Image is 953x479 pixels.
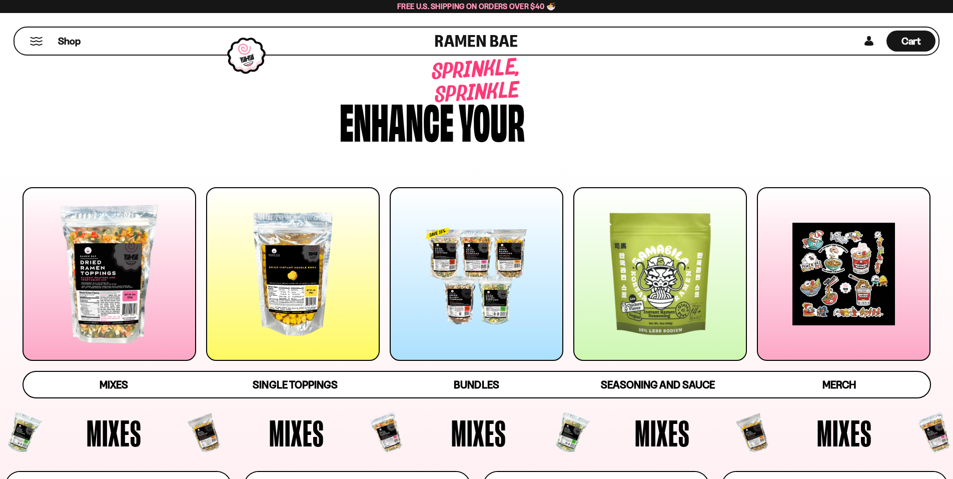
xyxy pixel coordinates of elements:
a: Seasoning and Sauce [567,372,748,397]
a: Single Toppings [205,372,386,397]
span: Mixes [817,414,872,451]
span: Mixes [269,414,324,451]
div: your [459,96,525,144]
a: Bundles [386,372,567,397]
button: Mobile Menu Trigger [30,37,43,46]
span: Seasoning and Sauce [601,378,714,391]
span: Merch [822,378,856,391]
span: Mixes [87,414,142,451]
span: Free U.S. Shipping on Orders over $40 🍜 [397,2,556,11]
a: Mixes [24,372,205,397]
span: Shop [58,35,81,48]
span: Single Toppings [253,378,337,391]
span: Mixes [451,414,506,451]
span: Mixes [100,378,128,391]
a: Merch [748,372,929,397]
span: Bundles [454,378,499,391]
span: Mixes [635,414,690,451]
span: Cart [901,35,921,47]
a: Shop [58,31,81,52]
a: Cart [886,28,935,55]
div: Enhance [340,96,454,144]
